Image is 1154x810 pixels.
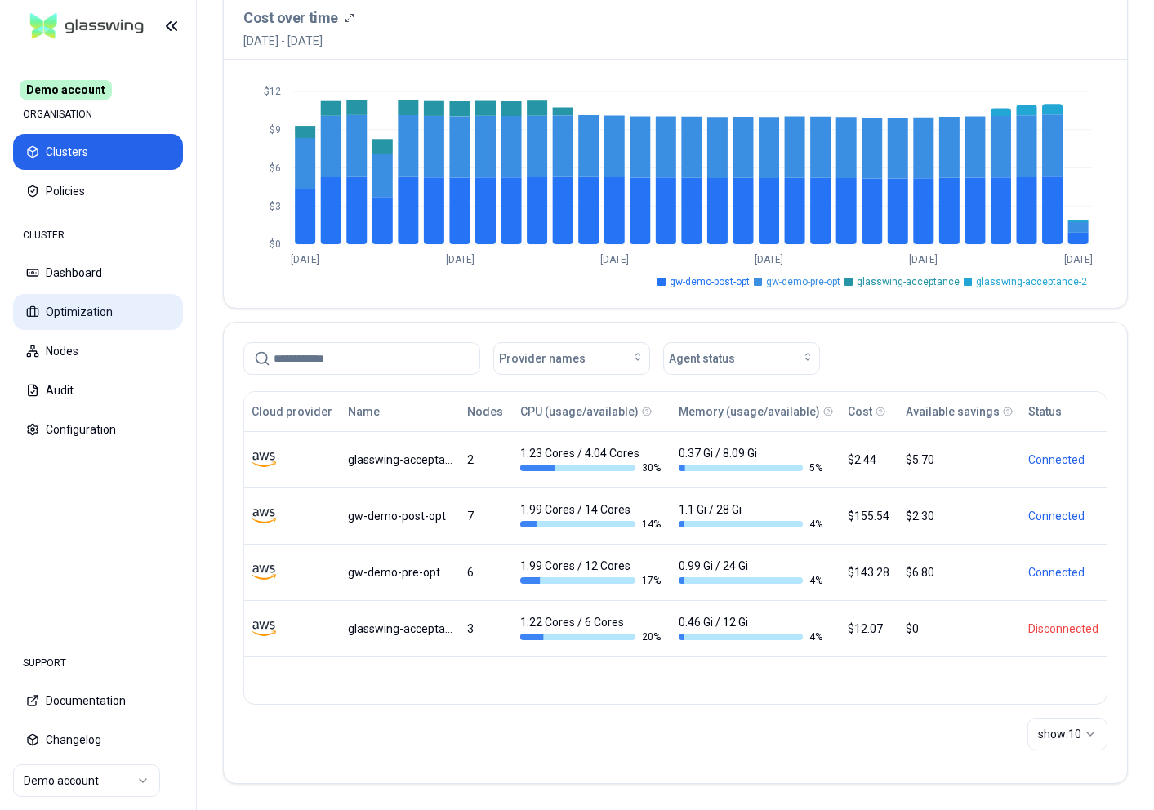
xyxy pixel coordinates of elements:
[243,33,354,49] span: [DATE] - [DATE]
[270,201,281,212] tspan: $3
[679,461,822,474] div: 5 %
[857,275,960,288] span: glasswing-acceptance
[848,508,892,524] div: $155.54
[467,621,506,637] div: 3
[252,447,276,472] img: aws
[252,395,332,428] button: Cloud provider
[1064,254,1093,265] tspan: [DATE]
[1028,621,1099,637] div: Disconnected
[520,558,664,587] div: 1.99 Cores / 12 Cores
[1028,403,1062,420] div: Status
[20,80,112,100] span: Demo account
[13,294,183,330] button: Optimization
[520,461,664,474] div: 30 %
[13,98,183,131] div: ORGANISATION
[848,395,872,428] button: Cost
[270,124,281,136] tspan: $9
[679,614,822,643] div: 0.46 Gi / 12 Gi
[909,254,938,265] tspan: [DATE]
[13,255,183,291] button: Dashboard
[976,275,1087,288] span: glasswing-acceptance-2
[906,564,1013,581] div: $6.80
[766,275,840,288] span: gw-demo-pre-opt
[848,621,892,637] div: $12.07
[24,7,150,46] img: GlassWing
[348,508,452,524] div: gw-demo-post-opt
[499,350,586,367] span: Provider names
[270,238,281,250] tspan: $0
[520,445,664,474] div: 1.23 Cores / 4.04 Cores
[679,558,822,587] div: 0.99 Gi / 24 Gi
[1028,508,1099,524] div: Connected
[13,647,183,679] div: SUPPORT
[13,683,183,719] button: Documentation
[348,621,452,637] div: glasswing-acceptance
[252,504,276,528] img: aws
[669,350,735,367] span: Agent status
[243,7,338,29] h3: Cost over time
[13,173,183,209] button: Policies
[493,342,650,375] button: Provider names
[264,86,281,97] tspan: $12
[446,254,475,265] tspan: [DATE]
[291,254,319,265] tspan: [DATE]
[13,722,183,758] button: Changelog
[906,395,1000,428] button: Available savings
[1028,564,1099,581] div: Connected
[348,452,452,468] div: glasswing-acceptance-2
[520,574,664,587] div: 17 %
[467,452,506,468] div: 2
[467,564,506,581] div: 6
[252,616,276,641] img: aws
[13,219,183,251] div: CLUSTER
[679,501,822,531] div: 1.1 Gi / 28 Gi
[348,564,452,581] div: gw-demo-pre-opt
[848,452,892,468] div: $2.44
[1028,452,1099,468] div: Connected
[679,445,822,474] div: 0.37 Gi / 8.09 Gi
[679,395,820,428] button: Memory (usage/available)
[13,134,183,170] button: Clusters
[670,275,750,288] span: gw-demo-post-opt
[679,630,822,643] div: 4 %
[467,395,503,428] button: Nodes
[348,395,380,428] button: Name
[600,254,629,265] tspan: [DATE]
[252,560,276,585] img: aws
[520,501,664,531] div: 1.99 Cores / 14 Cores
[520,630,664,643] div: 20 %
[520,614,664,643] div: 1.22 Cores / 6 Cores
[679,518,822,531] div: 4 %
[13,412,183,447] button: Configuration
[848,564,892,581] div: $143.28
[906,621,1013,637] div: $0
[467,508,506,524] div: 7
[906,452,1013,468] div: $5.70
[13,372,183,408] button: Audit
[679,574,822,587] div: 4 %
[663,342,820,375] button: Agent status
[520,395,639,428] button: CPU (usage/available)
[270,162,281,174] tspan: $6
[13,333,183,369] button: Nodes
[755,254,783,265] tspan: [DATE]
[906,508,1013,524] div: $2.30
[520,518,664,531] div: 14 %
